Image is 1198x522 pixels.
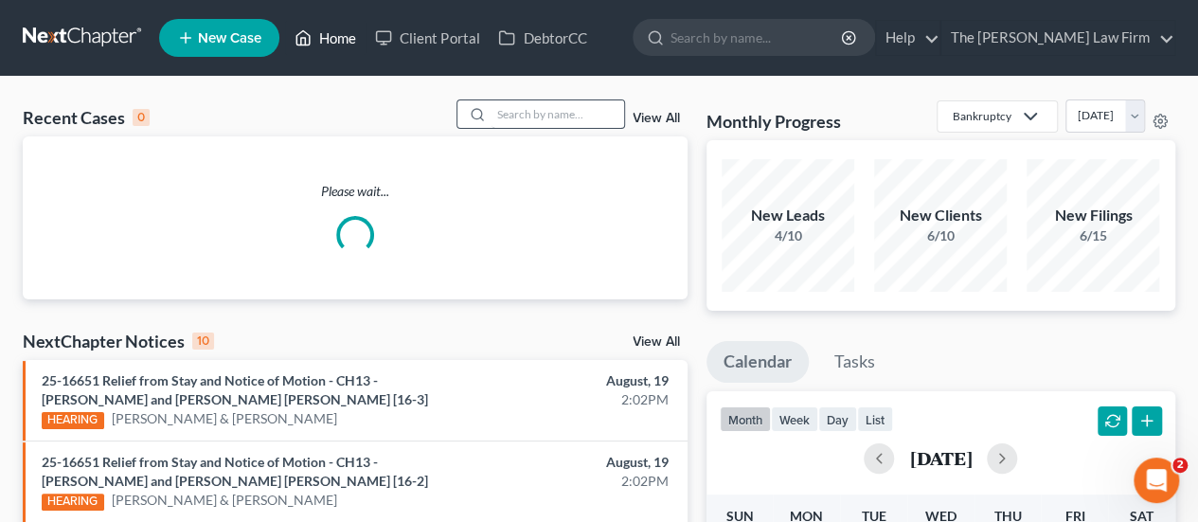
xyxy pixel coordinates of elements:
button: day [818,406,857,432]
div: 6/15 [1027,226,1159,245]
div: Bankruptcy [953,108,1011,124]
h3: Monthly Progress [706,110,841,133]
button: list [857,406,893,432]
a: Client Portal [366,21,489,55]
a: [PERSON_NAME] & [PERSON_NAME] [112,491,337,510]
input: Search by name... [671,20,844,55]
a: Calendar [706,341,809,383]
div: New Clients [874,205,1007,226]
div: HEARING [42,494,104,511]
a: Tasks [817,341,892,383]
input: Search by name... [492,100,624,128]
a: View All [633,112,680,125]
a: 25-16651 Relief from Stay and Notice of Motion - CH13 - [PERSON_NAME] and [PERSON_NAME] [PERSON_N... [42,454,428,489]
div: 4/10 [722,226,854,245]
div: August, 19 [472,371,668,390]
div: 0 [133,109,150,126]
div: 6/10 [874,226,1007,245]
p: Please wait... [23,182,688,201]
a: [PERSON_NAME] & [PERSON_NAME] [112,409,337,428]
a: Home [285,21,366,55]
div: August, 19 [472,453,668,472]
a: View All [633,335,680,349]
a: Help [876,21,939,55]
span: New Case [198,31,261,45]
a: 25-16651 Relief from Stay and Notice of Motion - CH13 - [PERSON_NAME] and [PERSON_NAME] [PERSON_N... [42,372,428,407]
a: The [PERSON_NAME] Law Firm [941,21,1174,55]
h2: [DATE] [909,448,972,468]
button: week [771,406,818,432]
button: month [720,406,771,432]
div: Recent Cases [23,106,150,129]
div: HEARING [42,412,104,429]
div: 10 [192,333,214,350]
div: 2:02PM [472,472,668,491]
div: New Leads [722,205,854,226]
div: New Filings [1027,205,1159,226]
div: 2:02PM [472,390,668,409]
div: NextChapter Notices [23,330,214,352]
span: 2 [1172,458,1188,473]
iframe: Intercom live chat [1134,458,1179,503]
a: DebtorCC [489,21,596,55]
